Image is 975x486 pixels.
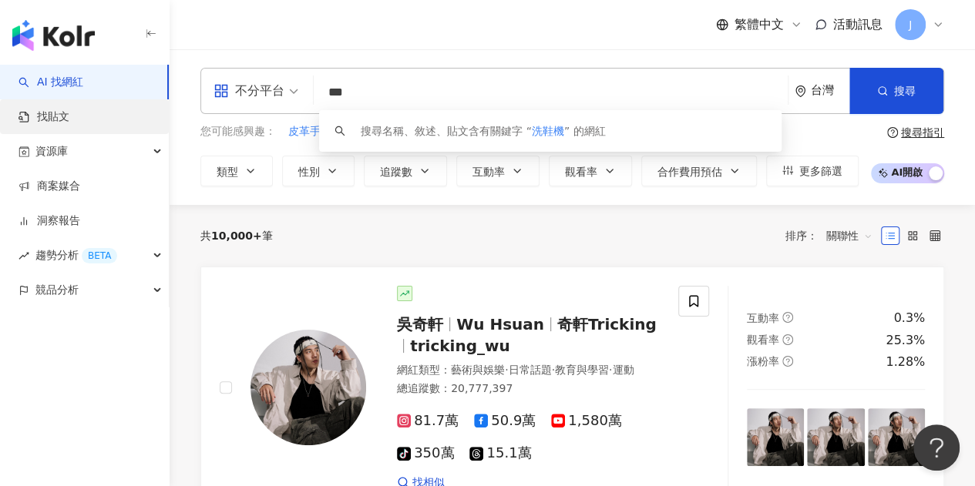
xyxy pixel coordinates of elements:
span: 日常話題 [508,364,551,376]
img: post-image [868,408,925,465]
button: 互動率 [456,156,540,186]
a: 商案媒合 [18,179,80,194]
button: 搜尋 [849,68,943,114]
span: · [505,364,508,376]
span: 性別 [298,166,320,178]
span: 活動訊息 [833,17,883,32]
a: searchAI 找網紅 [18,75,83,90]
span: 10,000+ [211,230,262,242]
span: · [551,364,554,376]
div: 排序： [785,223,881,248]
span: 吳奇軒 [397,315,443,333]
img: post-image [747,408,804,465]
span: search [335,126,345,136]
span: rise [18,250,29,261]
span: 類型 [217,166,238,178]
img: logo [12,20,95,51]
span: 趨勢分析 [35,238,117,273]
button: 觀看率 [549,156,632,186]
div: 25.3% [886,332,925,349]
span: question-circle [782,334,793,345]
span: appstore [213,83,229,99]
span: question-circle [782,312,793,323]
div: 共 筆 [200,230,273,242]
img: post-image [807,408,864,465]
span: 藝術與娛樂 [451,364,505,376]
span: 更多篩選 [799,165,842,177]
span: 互動率 [472,166,505,178]
div: 0.3% [893,310,925,327]
span: 皮革手提杯套 [288,124,353,139]
div: 不分平台 [213,79,284,103]
span: 搜尋 [894,85,916,97]
span: 資源庫 [35,134,68,169]
span: · [609,364,612,376]
span: 觀看率 [747,333,779,346]
div: 台灣 [811,84,849,97]
span: 洗鞋機 [532,125,564,137]
a: 找貼文 [18,109,69,125]
span: 350萬 [397,445,454,461]
span: 您可能感興趣： [200,124,276,139]
div: BETA [82,248,117,263]
span: 觀看率 [565,166,597,178]
span: 1,580萬 [551,413,622,429]
div: 總追蹤數 ： 20,777,397 [397,381,660,397]
span: tricking_wu [410,337,510,355]
span: 合作費用預估 [657,166,722,178]
span: question-circle [782,356,793,367]
span: environment [795,85,806,97]
span: question-circle [887,127,898,138]
button: 類型 [200,156,273,186]
span: 競品分析 [35,273,79,307]
span: 81.7萬 [397,413,459,429]
span: 漲粉率 [747,355,779,367]
span: J [909,16,912,33]
span: 追蹤數 [380,166,412,178]
div: 網紅類型 ： [397,363,660,378]
button: 皮革手提杯套 [287,123,354,140]
img: KOL Avatar [250,330,366,445]
button: 性別 [282,156,355,186]
span: Wu Hsuan [456,315,544,333]
span: 15.1萬 [469,445,531,461]
a: 洞察報告 [18,213,80,229]
span: 運動 [612,364,634,376]
span: 50.9萬 [474,413,536,429]
button: 更多篩選 [766,156,859,186]
div: 1.28% [886,354,925,370]
span: 繁體中文 [735,16,784,33]
span: 互動率 [747,312,779,324]
span: 教育與學習 [555,364,609,376]
span: 奇軒Tricking [557,315,657,333]
button: 合作費用預估 [641,156,757,186]
iframe: Help Scout Beacon - Open [913,424,960,471]
div: 搜尋名稱、敘述、貼文含有關鍵字 “ ” 的網紅 [361,122,605,139]
span: 關聯性 [826,223,872,248]
button: 追蹤數 [364,156,447,186]
div: 搜尋指引 [901,126,944,139]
